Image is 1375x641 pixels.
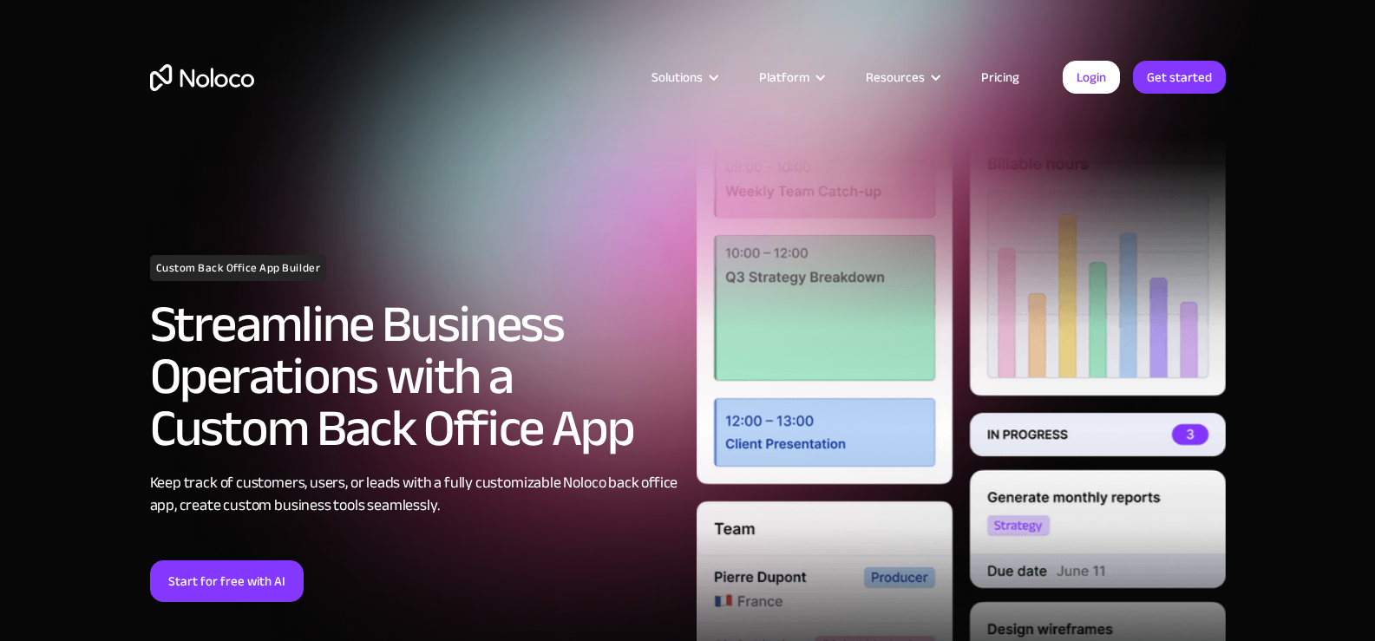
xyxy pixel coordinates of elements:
[1133,61,1226,94] a: Get started
[1063,61,1120,94] a: Login
[737,66,844,88] div: Platform
[866,66,925,88] div: Resources
[959,66,1041,88] a: Pricing
[150,472,679,517] div: Keep track of customers, users, or leads with a fully customizable Noloco back office app, create...
[630,66,737,88] div: Solutions
[150,560,304,602] a: Start for free with AI
[844,66,959,88] div: Resources
[150,298,679,455] h2: Streamline Business Operations with a Custom Back Office App
[150,64,254,91] a: home
[150,255,327,281] h1: Custom Back Office App Builder
[759,66,809,88] div: Platform
[651,66,703,88] div: Solutions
